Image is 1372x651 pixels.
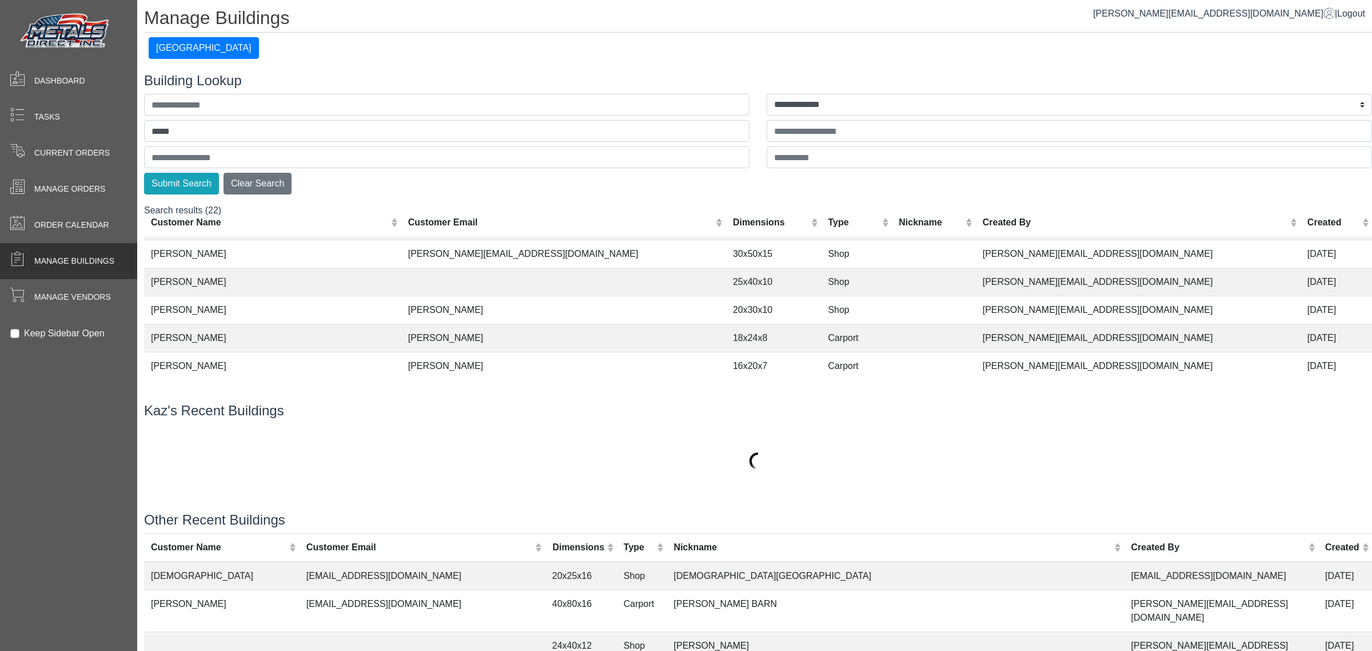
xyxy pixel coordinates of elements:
td: [DATE] [1301,268,1372,296]
td: [PERSON_NAME] [144,590,300,632]
button: Clear Search [224,173,292,194]
td: [DATE] [1318,590,1372,632]
td: [PERSON_NAME] [401,352,726,380]
td: [DATE] [1318,562,1372,590]
h4: Building Lookup [144,73,1372,89]
td: [DATE] [1301,352,1372,380]
div: Customer Email [408,216,713,229]
div: Created [1325,541,1359,554]
td: 30x50x15 [726,240,821,268]
td: [PERSON_NAME] BARN [667,590,1124,632]
div: Customer Email [306,541,533,554]
div: Dimensions [552,541,604,554]
span: Manage Orders [34,183,105,195]
div: Dimensions [733,216,808,229]
div: Nickname [674,541,1112,554]
td: [DEMOGRAPHIC_DATA][GEOGRAPHIC_DATA] [667,562,1124,590]
td: [EMAIL_ADDRESS][DOMAIN_NAME] [300,562,545,590]
td: [DATE] [1301,240,1372,268]
td: Shop [821,240,892,268]
td: [PERSON_NAME][EMAIL_ADDRESS][DOMAIN_NAME] [976,352,1301,380]
td: [PERSON_NAME][EMAIL_ADDRESS][DOMAIN_NAME] [1124,590,1318,632]
td: 25x40x10 [726,268,821,296]
div: Nickname [899,216,963,229]
div: Created [1307,216,1359,229]
td: [PERSON_NAME] [401,296,726,324]
td: [PERSON_NAME] [144,268,401,296]
img: Metals Direct Inc Logo [17,10,114,53]
td: Carport [617,590,667,632]
h4: Other Recent Buildings [144,512,1372,529]
a: [PERSON_NAME][EMAIL_ADDRESS][DOMAIN_NAME] [1093,9,1335,18]
td: Carport [821,324,892,352]
td: [PERSON_NAME][EMAIL_ADDRESS][DOMAIN_NAME] [976,324,1301,352]
td: [EMAIL_ADDRESS][DOMAIN_NAME] [1124,562,1318,590]
div: Created By [1131,541,1306,554]
div: Created By [983,216,1288,229]
span: Manage Vendors [34,291,111,303]
div: Customer Name [151,541,286,554]
span: Dashboard [34,75,85,87]
label: Keep Sidebar Open [24,327,105,340]
button: [GEOGRAPHIC_DATA] [149,37,259,59]
td: [PERSON_NAME] [144,240,401,268]
td: Shop [617,562,667,590]
td: [DATE] [1301,296,1372,324]
span: Current Orders [34,147,110,159]
td: [DATE] [1301,324,1372,352]
span: Manage Buildings [34,255,114,267]
td: Shop [821,268,892,296]
td: [PERSON_NAME][EMAIL_ADDRESS][DOMAIN_NAME] [976,268,1301,296]
td: Carport [821,352,892,380]
td: 18x24x8 [726,324,821,352]
td: 20x25x16 [545,562,617,590]
div: Type [624,541,654,554]
button: Submit Search [144,173,219,194]
td: [PERSON_NAME] [144,296,401,324]
td: 40x80x16 [545,590,617,632]
div: Customer Name [151,216,388,229]
td: [PERSON_NAME][EMAIL_ADDRESS][DOMAIN_NAME] [976,240,1301,268]
div: Search results (22) [144,204,1372,389]
span: Tasks [34,111,60,123]
h4: Kaz's Recent Buildings [144,403,1372,419]
td: [PERSON_NAME] [144,352,401,380]
div: | [1093,7,1365,21]
td: [EMAIL_ADDRESS][DOMAIN_NAME] [300,590,545,632]
td: [PERSON_NAME][EMAIL_ADDRESS][DOMAIN_NAME] [401,240,726,268]
div: Type [828,216,879,229]
td: 20x30x10 [726,296,821,324]
td: [PERSON_NAME][EMAIL_ADDRESS][DOMAIN_NAME] [976,296,1301,324]
td: [DEMOGRAPHIC_DATA] [144,562,300,590]
td: 16x20x7 [726,352,821,380]
td: Shop [821,296,892,324]
span: Logout [1337,9,1365,18]
td: [PERSON_NAME] [401,324,726,352]
h1: Manage Buildings [144,7,1372,33]
span: Order Calendar [34,219,109,231]
td: [PERSON_NAME] [144,324,401,352]
a: [GEOGRAPHIC_DATA] [149,43,259,53]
